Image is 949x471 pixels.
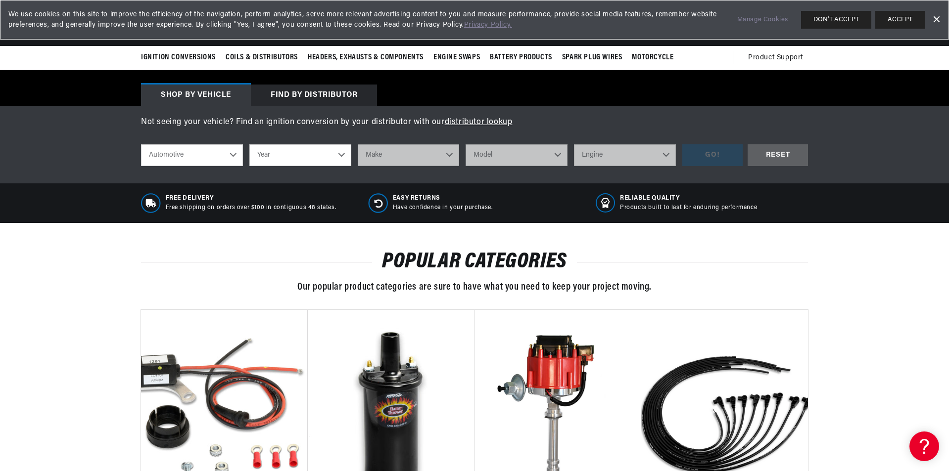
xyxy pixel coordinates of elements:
a: Manage Cookies [737,15,788,25]
p: Products built to last for enduring performance [620,204,757,212]
span: Battery Products [490,52,552,63]
div: Shop by vehicle [141,85,251,106]
span: Spark Plug Wires [562,52,622,63]
span: Headers, Exhausts & Components [308,52,424,63]
span: Engine Swaps [433,52,480,63]
summary: Battery Products [485,46,557,69]
div: RESET [748,144,808,167]
span: Free Delivery [166,194,336,203]
span: Coils & Distributors [226,52,298,63]
p: Not seeing your vehicle? Find an ignition conversion by your distributor with our [141,116,808,129]
summary: Ignition Conversions [141,46,221,69]
select: Ride Type [141,144,243,166]
p: Have confidence in your purchase. [393,204,493,212]
span: Easy Returns [393,194,493,203]
span: We use cookies on this site to improve the efficiency of the navigation, perform analytics, serve... [8,9,723,30]
span: Product Support [748,52,803,63]
span: Ignition Conversions [141,52,216,63]
p: Free shipping on orders over $100 in contiguous 48 states. [166,204,336,212]
select: Engine [574,144,676,166]
a: Dismiss Banner [929,12,944,27]
summary: Product Support [748,46,808,70]
select: Year [249,144,351,166]
summary: Coils & Distributors [221,46,303,69]
div: Find by Distributor [251,85,377,106]
summary: Engine Swaps [428,46,485,69]
select: Make [358,144,460,166]
span: Motorcycle [632,52,673,63]
a: distributor lookup [445,118,513,126]
summary: Motorcycle [627,46,678,69]
button: ACCEPT [875,11,925,29]
select: Model [466,144,568,166]
summary: Headers, Exhausts & Components [303,46,428,69]
button: DON'T ACCEPT [801,11,871,29]
summary: Spark Plug Wires [557,46,627,69]
span: RELIABLE QUALITY [620,194,757,203]
a: Privacy Policy. [464,21,512,29]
